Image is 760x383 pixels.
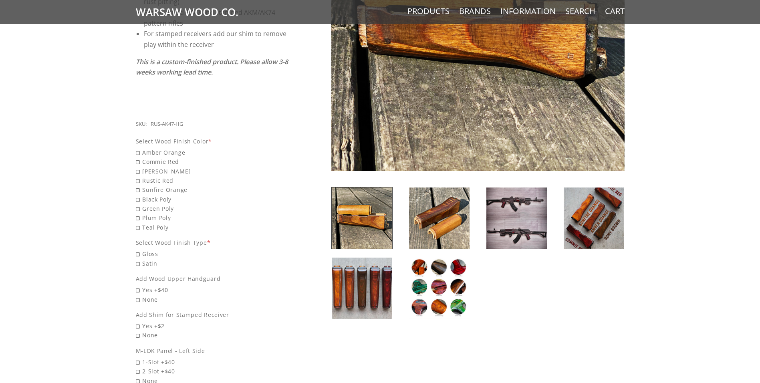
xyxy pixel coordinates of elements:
[136,238,289,247] div: Select Wood Finish Type
[486,187,547,249] img: Russian AK47 Handguard
[136,295,289,304] span: None
[136,249,289,258] span: Gloss
[136,310,289,319] div: Add Shim for Stamped Receiver
[565,6,595,16] a: Search
[136,223,289,232] span: Teal Poly
[136,259,289,268] span: Satin
[136,213,289,222] span: Plum Poly
[136,167,289,176] span: [PERSON_NAME]
[136,285,289,294] span: Yes +$40
[136,195,289,204] span: Black Poly
[332,258,392,319] img: Russian AK47 Handguard
[136,185,289,194] span: Sunfire Orange
[136,148,289,157] span: Amber Orange
[136,321,289,331] span: Yes +$2
[136,57,288,77] em: This is a custom-finished product. Please allow 3-8 weeks working lead time.
[605,6,625,16] a: Cart
[136,367,289,376] span: 2-Slot +$40
[409,187,470,249] img: Russian AK47 Handguard
[459,6,491,16] a: Brands
[136,357,289,367] span: 1-Slot +$40
[500,6,556,16] a: Information
[136,157,289,166] span: Commie Red
[409,258,470,319] img: Russian AK47 Handguard
[136,331,289,340] span: None
[136,204,289,213] span: Green Poly
[144,29,286,49] span: For stamped receivers add our shim to remove play within the receiver
[136,137,289,146] div: Select Wood Finish Color
[407,6,450,16] a: Products
[136,274,289,283] div: Add Wood Upper Handguard
[136,120,147,129] div: SKU:
[136,346,289,355] div: M-LOK Panel - Left Side
[332,187,392,249] img: Russian AK47 Handguard
[136,176,289,185] span: Rustic Red
[564,187,624,249] img: Russian AK47 Handguard
[151,120,183,129] div: RUS-AK47-HG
